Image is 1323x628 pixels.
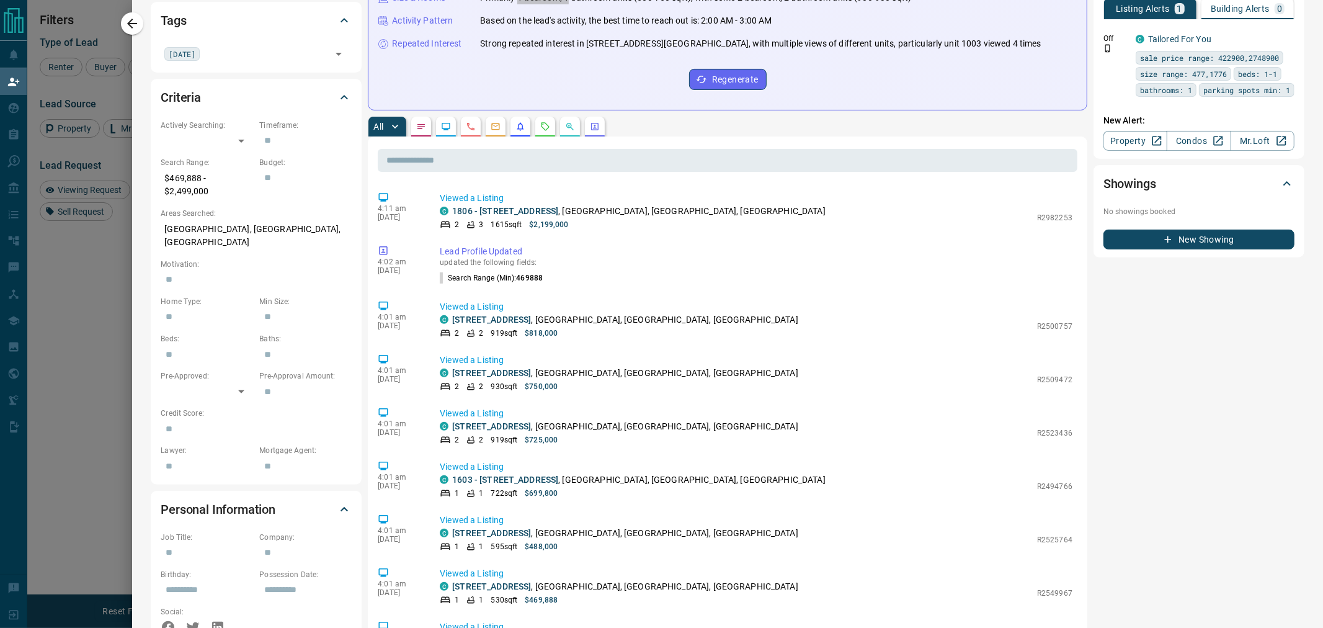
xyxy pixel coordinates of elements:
p: 4:01 am [378,473,421,482]
p: [DATE] [378,213,421,222]
p: Viewed a Listing [440,460,1072,473]
svg: Emails [491,122,501,132]
p: Company: [259,532,352,543]
p: 530 sqft [491,594,518,606]
p: 2 [455,381,459,392]
p: Strong repeated interest in [STREET_ADDRESS][GEOGRAPHIC_DATA], with multiple views of different u... [480,37,1041,50]
p: 1 [479,541,483,552]
p: Timeframe: [259,120,352,131]
a: 1603 - [STREET_ADDRESS] [452,475,558,485]
p: 0 [1277,4,1282,13]
button: Regenerate [689,69,767,90]
p: 2 [479,381,483,392]
p: $725,000 [525,434,558,446]
div: Criteria [161,83,352,112]
p: [DATE] [378,321,421,330]
p: 4:11 am [378,204,421,213]
svg: Listing Alerts [515,122,525,132]
a: [STREET_ADDRESS] [452,581,531,591]
p: $699,800 [525,488,558,499]
div: condos.ca [440,529,448,537]
div: Showings [1103,169,1294,199]
p: 1 [455,594,459,606]
div: condos.ca [440,422,448,431]
p: [GEOGRAPHIC_DATA], [GEOGRAPHIC_DATA], [GEOGRAPHIC_DATA] [161,219,352,253]
p: Possession Date: [259,569,352,580]
a: Tailored For You [1148,34,1211,44]
p: 919 sqft [491,434,518,446]
p: 2 [455,434,459,446]
a: Condos [1167,131,1231,151]
p: Baths: [259,333,352,344]
a: Mr.Loft [1231,131,1294,151]
p: , [GEOGRAPHIC_DATA], [GEOGRAPHIC_DATA], [GEOGRAPHIC_DATA] [452,527,798,540]
p: R2500757 [1037,321,1072,332]
p: Pre-Approval Amount: [259,370,352,382]
p: , [GEOGRAPHIC_DATA], [GEOGRAPHIC_DATA], [GEOGRAPHIC_DATA] [452,313,798,326]
p: Listing Alerts [1116,4,1170,13]
p: Social: [161,606,253,617]
p: Beds: [161,333,253,344]
span: size range: 477,1776 [1140,68,1227,80]
p: Motivation: [161,259,352,270]
p: Birthday: [161,569,253,580]
p: R2982253 [1037,212,1072,223]
p: 595 sqft [491,541,518,552]
p: Activity Pattern [392,14,453,27]
p: 2 [479,434,483,446]
p: New Alert: [1103,114,1294,127]
p: Search Range: [161,157,253,168]
h2: Criteria [161,87,201,107]
div: Tags [161,6,352,35]
a: [STREET_ADDRESS] [452,421,531,431]
p: Viewed a Listing [440,407,1072,420]
p: Lawyer: [161,445,253,456]
p: 3 [479,219,483,230]
div: condos.ca [440,207,448,215]
p: Pre-Approved: [161,370,253,382]
svg: Agent Actions [590,122,600,132]
p: 1 [455,488,459,499]
p: Min Size: [259,296,352,307]
p: R2549967 [1037,588,1072,599]
a: [STREET_ADDRESS] [452,528,531,538]
p: R2494766 [1037,481,1072,492]
p: 1615 sqft [491,219,522,230]
p: 1 [1177,4,1182,13]
p: , [GEOGRAPHIC_DATA], [GEOGRAPHIC_DATA], [GEOGRAPHIC_DATA] [452,580,798,593]
div: condos.ca [440,369,448,377]
p: 4:01 am [378,580,421,588]
svg: Calls [466,122,476,132]
p: Repeated Interest [392,37,461,50]
p: $818,000 [525,328,558,339]
p: $488,000 [525,541,558,552]
svg: Push Notification Only [1103,44,1112,53]
p: updated the following fields: [440,258,1072,267]
p: Building Alerts [1211,4,1270,13]
p: Off [1103,33,1128,44]
p: $469,888 - $2,499,000 [161,168,253,202]
p: All [373,122,383,131]
p: Credit Score: [161,408,352,419]
button: New Showing [1103,230,1294,249]
p: 2 [455,328,459,339]
p: R2523436 [1037,428,1072,439]
span: parking spots min: 1 [1203,84,1290,96]
h2: Personal Information [161,500,275,519]
div: condos.ca [440,582,448,591]
p: 1 [479,594,483,606]
svg: Requests [540,122,550,132]
span: 469888 [516,274,543,282]
a: [STREET_ADDRESS] [452,315,531,325]
p: Based on the lead's activity, the best time to reach out is: 2:00 AM - 3:00 AM [480,14,772,27]
span: sale price range: 422900,2748900 [1140,52,1279,64]
p: [DATE] [378,375,421,384]
div: condos.ca [1136,35,1144,43]
p: 1 [455,541,459,552]
p: Mortgage Agent: [259,445,352,456]
p: 4:01 am [378,313,421,321]
button: Open [330,45,347,63]
div: condos.ca [440,315,448,324]
p: , [GEOGRAPHIC_DATA], [GEOGRAPHIC_DATA], [GEOGRAPHIC_DATA] [452,473,826,487]
p: [DATE] [378,535,421,544]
